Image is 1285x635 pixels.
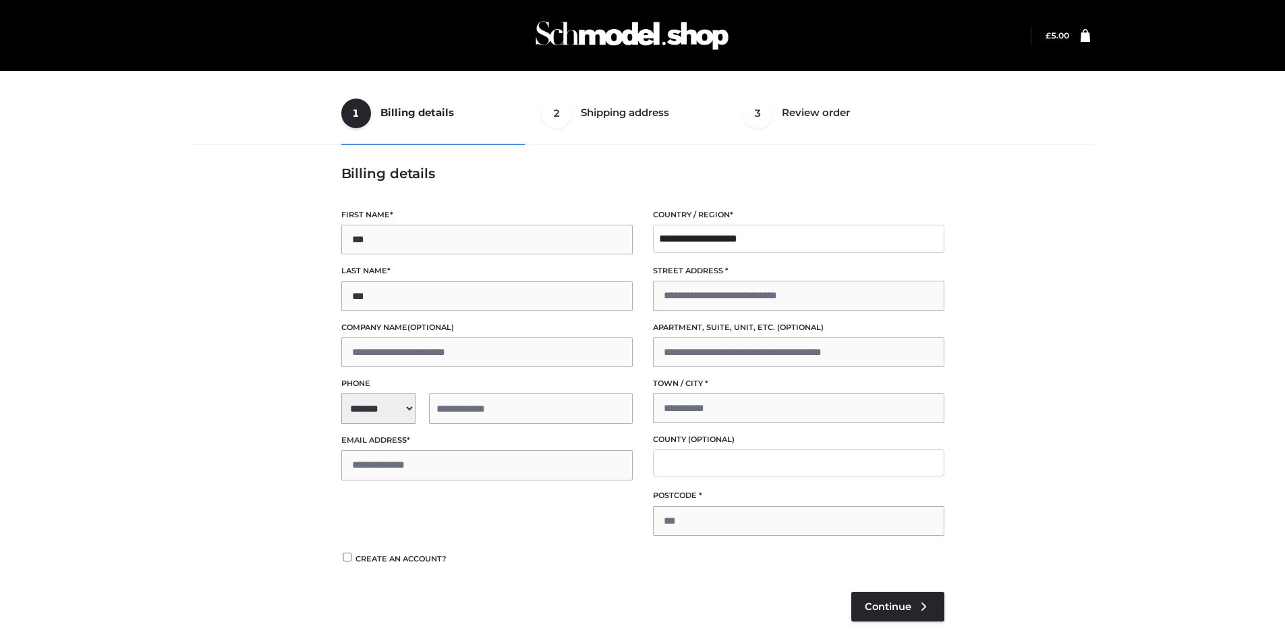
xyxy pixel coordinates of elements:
[341,165,944,182] h3: Billing details
[777,323,824,332] span: (optional)
[653,265,944,277] label: Street address
[653,321,944,334] label: Apartment, suite, unit, etc.
[653,489,944,502] label: Postcode
[355,554,447,563] span: Create an account?
[341,553,353,561] input: Create an account?
[851,592,944,622] a: Continue
[1046,30,1051,40] span: £
[865,601,911,613] span: Continue
[341,434,633,447] label: Email address
[341,265,633,277] label: Last name
[1046,30,1069,40] a: £5.00
[341,209,633,221] label: First name
[341,321,633,334] label: Company name
[653,209,944,221] label: Country / Region
[688,435,735,444] span: (optional)
[653,377,944,390] label: Town / City
[653,433,944,446] label: County
[407,323,454,332] span: (optional)
[1046,30,1069,40] bdi: 5.00
[531,9,733,62] img: Schmodel Admin 964
[341,377,633,390] label: Phone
